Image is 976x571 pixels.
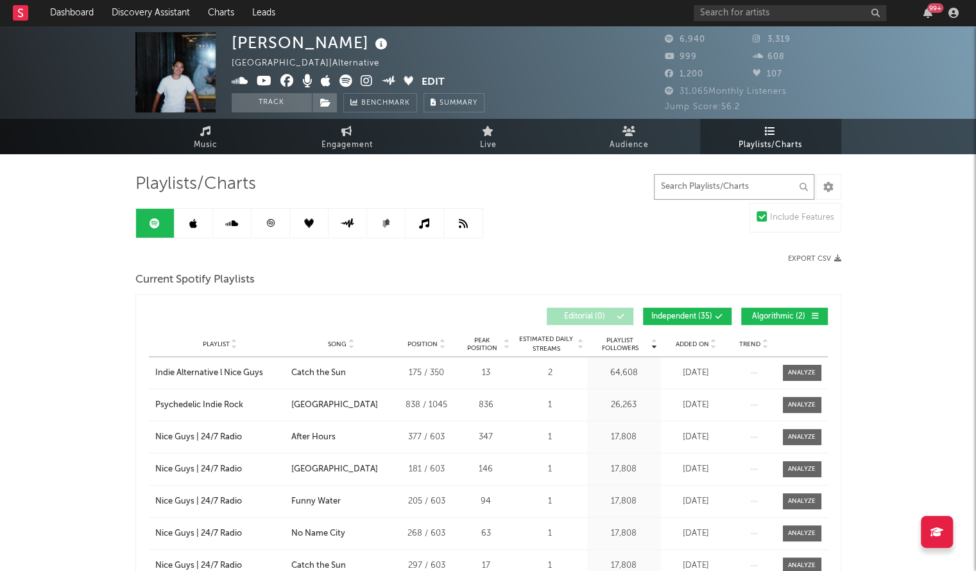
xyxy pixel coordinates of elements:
div: [DATE] [664,527,728,540]
div: 99 + [927,3,943,13]
div: [DATE] [664,399,728,412]
a: Psychedelic Indie Rock [155,399,285,412]
div: Nice Guys | 24/7 Radio [155,463,242,476]
div: 17,808 [590,495,658,508]
a: Engagement [277,119,418,154]
div: 63 [462,527,510,540]
button: Independent(35) [643,308,732,325]
span: Playlists/Charts [739,137,802,153]
span: 3,319 [753,35,791,44]
span: Jump Score: 56.2 [665,103,740,111]
span: Music [194,137,218,153]
div: Nice Guys | 24/7 Radio [155,527,242,540]
span: Independent ( 35 ) [651,313,712,321]
div: 13 [462,367,510,380]
div: 838 / 1045 [398,399,456,412]
div: 175 / 350 [398,367,456,380]
div: [DATE] [664,463,728,476]
div: Nice Guys | 24/7 Radio [155,431,242,444]
span: Editorial ( 0 ) [555,313,614,321]
div: No Name City [291,527,345,540]
div: 1 [517,495,584,508]
span: Added On [676,340,709,348]
div: [DATE] [664,367,728,380]
input: Search Playlists/Charts [654,174,814,200]
div: 377 / 603 [398,431,456,444]
span: 608 [753,53,785,61]
span: Trend [739,340,760,348]
span: Summary [440,100,477,107]
div: Nice Guys | 24/7 Radio [155,495,242,508]
input: Search for artists [694,5,886,21]
span: 1,200 [665,70,703,78]
div: Include Features [770,210,834,225]
div: 17,808 [590,431,658,444]
span: Algorithmic ( 2 ) [749,313,809,321]
div: 836 [462,399,510,412]
div: [GEOGRAPHIC_DATA] [291,399,378,412]
div: Psychedelic Indie Rock [155,399,243,412]
div: 1 [517,399,584,412]
span: Audience [610,137,649,153]
span: Playlists/Charts [135,177,256,192]
span: 999 [665,53,697,61]
span: Engagement [321,137,373,153]
button: Summary [424,93,484,112]
a: Audience [559,119,700,154]
div: 2 [517,367,584,380]
div: 1 [517,431,584,444]
a: Indie Alternative l Nice Guys [155,367,285,380]
a: Nice Guys | 24/7 Radio [155,527,285,540]
div: 268 / 603 [398,527,456,540]
span: Playlist Followers [590,337,650,352]
div: Catch the Sun [291,367,346,380]
div: 181 / 603 [398,463,456,476]
a: Music [135,119,277,154]
span: Song [328,340,347,348]
div: [GEOGRAPHIC_DATA] | Alternative [232,56,394,71]
div: 205 / 603 [398,495,456,508]
span: Benchmark [361,96,410,111]
div: After Hours [291,431,336,444]
span: Peak Position [462,337,502,352]
div: [DATE] [664,431,728,444]
a: Live [418,119,559,154]
div: 347 [462,431,510,444]
div: 146 [462,463,510,476]
button: Algorithmic(2) [741,308,828,325]
div: Funny Water [291,495,341,508]
div: 26,263 [590,399,658,412]
div: [PERSON_NAME] [232,32,391,53]
a: Nice Guys | 24/7 Radio [155,463,285,476]
div: 17,808 [590,527,658,540]
div: 1 [517,463,584,476]
span: Position [407,340,438,348]
button: Edit [422,75,445,91]
div: Indie Alternative l Nice Guys [155,367,263,380]
a: Nice Guys | 24/7 Radio [155,431,285,444]
div: 1 [517,527,584,540]
div: 64,608 [590,367,658,380]
button: 99+ [923,8,932,18]
a: Nice Guys | 24/7 Radio [155,495,285,508]
a: Playlists/Charts [700,119,841,154]
span: Current Spotify Playlists [135,272,255,288]
button: Export CSV [788,255,841,263]
span: 6,940 [665,35,705,44]
span: Playlist [203,340,230,348]
span: Live [480,137,497,153]
div: [GEOGRAPHIC_DATA] [291,463,378,476]
button: Track [232,93,312,112]
span: 107 [753,70,782,78]
span: 31,065 Monthly Listeners [665,87,787,96]
a: Benchmark [343,93,417,112]
div: [DATE] [664,495,728,508]
button: Editorial(0) [547,308,633,325]
span: Estimated Daily Streams [517,335,576,354]
div: 17,808 [590,463,658,476]
div: 94 [462,495,510,508]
